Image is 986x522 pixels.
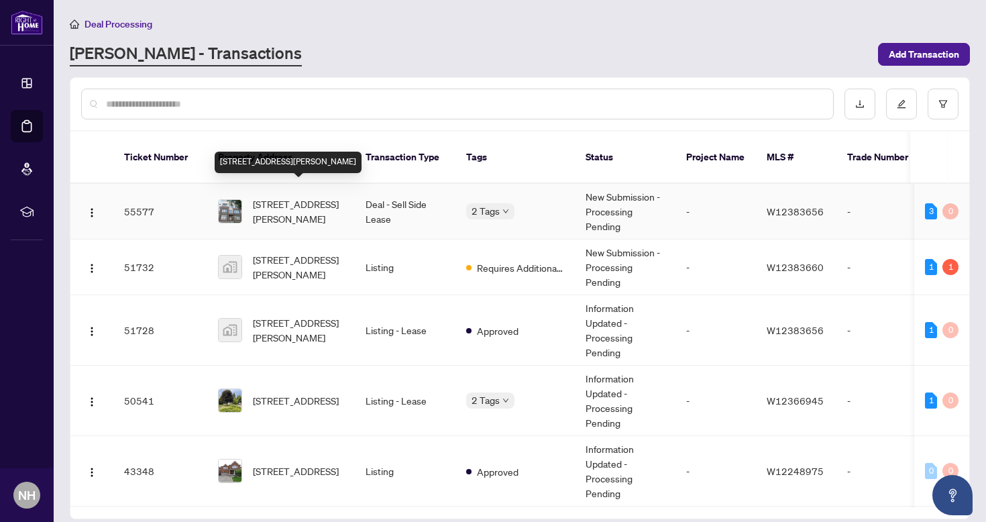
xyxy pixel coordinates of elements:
[113,436,207,507] td: 43348
[219,389,241,412] img: thumbnail-img
[113,132,207,184] th: Ticket Number
[925,259,937,275] div: 1
[836,295,930,366] td: -
[767,261,824,273] span: W12383660
[575,295,675,366] td: Information Updated - Processing Pending
[767,205,824,217] span: W12383656
[355,295,455,366] td: Listing - Lease
[113,240,207,295] td: 51732
[81,201,103,222] button: Logo
[87,207,97,218] img: Logo
[87,397,97,407] img: Logo
[886,89,917,119] button: edit
[253,197,344,226] span: [STREET_ADDRESS][PERSON_NAME]
[219,319,241,342] img: thumbnail-img
[942,203,958,219] div: 0
[81,390,103,411] button: Logo
[942,322,958,338] div: 0
[836,366,930,436] td: -
[502,397,509,404] span: down
[932,475,973,515] button: Open asap
[253,393,339,408] span: [STREET_ADDRESS]
[575,436,675,507] td: Information Updated - Processing Pending
[472,203,500,219] span: 2 Tags
[836,184,930,240] td: -
[219,460,241,482] img: thumbnail-img
[942,393,958,409] div: 0
[355,436,455,507] td: Listing
[219,200,241,223] img: thumbnail-img
[11,10,43,35] img: logo
[18,486,36,505] span: NH
[942,463,958,479] div: 0
[878,43,970,66] button: Add Transaction
[925,203,937,219] div: 3
[675,132,756,184] th: Project Name
[215,152,362,173] div: [STREET_ADDRESS][PERSON_NAME]
[836,240,930,295] td: -
[756,132,836,184] th: MLS #
[767,395,824,407] span: W12366945
[675,366,756,436] td: -
[477,260,564,275] span: Requires Additional Docs
[477,464,518,479] span: Approved
[675,184,756,240] td: -
[81,256,103,278] button: Logo
[355,240,455,295] td: Listing
[938,99,948,109] span: filter
[85,18,152,30] span: Deal Processing
[767,324,824,336] span: W12383656
[675,295,756,366] td: -
[355,132,455,184] th: Transaction Type
[355,366,455,436] td: Listing - Lease
[455,132,575,184] th: Tags
[925,463,937,479] div: 0
[675,240,756,295] td: -
[81,319,103,341] button: Logo
[575,366,675,436] td: Information Updated - Processing Pending
[472,393,500,408] span: 2 Tags
[942,259,958,275] div: 1
[836,132,930,184] th: Trade Number
[502,208,509,215] span: down
[575,132,675,184] th: Status
[113,295,207,366] td: 51728
[253,464,339,478] span: [STREET_ADDRESS]
[836,436,930,507] td: -
[575,184,675,240] td: New Submission - Processing Pending
[925,322,937,338] div: 1
[253,315,344,345] span: [STREET_ADDRESS][PERSON_NAME]
[767,465,824,477] span: W12248975
[575,240,675,295] td: New Submission - Processing Pending
[70,19,79,29] span: home
[87,467,97,478] img: Logo
[81,460,103,482] button: Logo
[477,323,518,338] span: Approved
[844,89,875,119] button: download
[889,44,959,65] span: Add Transaction
[87,263,97,274] img: Logo
[87,326,97,337] img: Logo
[355,184,455,240] td: Deal - Sell Side Lease
[113,184,207,240] td: 55577
[207,132,355,184] th: Property Address
[928,89,958,119] button: filter
[675,436,756,507] td: -
[925,393,937,409] div: 1
[70,42,302,66] a: [PERSON_NAME] - Transactions
[855,99,865,109] span: download
[113,366,207,436] td: 50541
[253,252,344,282] span: [STREET_ADDRESS][PERSON_NAME]
[897,99,906,109] span: edit
[219,256,241,278] img: thumbnail-img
